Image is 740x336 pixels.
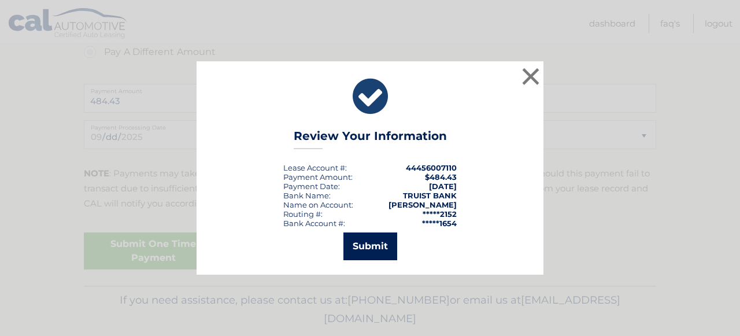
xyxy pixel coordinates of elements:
[283,182,338,191] span: Payment Date
[283,191,331,200] div: Bank Name:
[283,219,345,228] div: Bank Account #:
[294,129,447,149] h3: Review Your Information
[429,182,457,191] span: [DATE]
[403,191,457,200] strong: TRUIST BANK
[343,232,397,260] button: Submit
[283,172,353,182] div: Payment Amount:
[283,163,347,172] div: Lease Account #:
[519,65,542,88] button: ×
[283,200,353,209] div: Name on Account:
[388,200,457,209] strong: [PERSON_NAME]
[283,182,340,191] div: :
[425,172,457,182] span: $484.43
[283,209,323,219] div: Routing #:
[406,163,457,172] strong: 44456007110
